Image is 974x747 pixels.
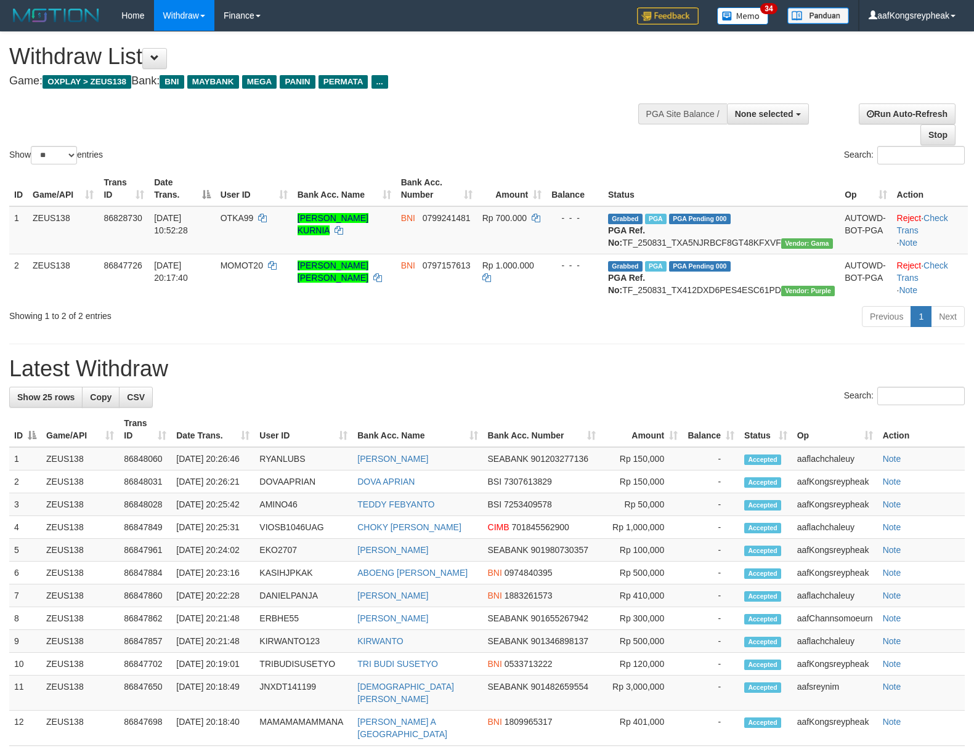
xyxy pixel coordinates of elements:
[505,717,553,727] span: Copy 1809965317 to clipboard
[608,261,643,272] span: Grabbed
[601,447,683,470] td: Rp 150,000
[844,387,965,405] label: Search:
[601,412,683,447] th: Amount: activate to sort column ascending
[357,717,447,739] a: [PERSON_NAME] A [GEOGRAPHIC_DATA]
[792,516,878,539] td: aaflachchaleuy
[883,568,901,578] a: Note
[883,591,901,600] a: Note
[683,539,739,562] td: -
[792,607,878,630] td: aafChannsomoeurn
[531,636,588,646] span: Copy 901346898137 to clipboard
[488,477,502,487] span: BSI
[9,584,41,607] td: 7
[41,584,119,607] td: ZEUS138
[531,682,588,692] span: Copy 901482659554 to clipboard
[638,103,727,124] div: PGA Site Balance /
[488,545,529,555] span: SEABANK
[931,306,965,327] a: Next
[488,454,529,464] span: SEABANK
[897,260,922,270] a: Reject
[352,412,482,447] th: Bank Acc. Name: activate to sort column ascending
[883,545,901,555] a: Note
[482,260,534,270] span: Rp 1.000.000
[883,659,901,669] a: Note
[9,447,41,470] td: 1
[9,516,41,539] td: 4
[683,711,739,746] td: -
[357,591,428,600] a: [PERSON_NAME]
[505,568,553,578] span: Copy 0974840395 to clipboard
[357,568,468,578] a: ABOENG [PERSON_NAME]
[41,470,119,493] td: ZEUS138
[254,562,352,584] td: KASIHJPKAK
[601,493,683,516] td: Rp 50,000
[781,238,833,249] span: Vendor URL: https://trx31.1velocity.biz
[280,75,315,89] span: PANIN
[883,477,901,487] a: Note
[488,717,502,727] span: BNI
[669,214,731,224] span: PGA Pending
[601,584,683,607] td: Rp 410,000
[119,447,171,470] td: 86848060
[792,412,878,447] th: Op: activate to sort column ascending
[401,260,415,270] span: BNI
[603,206,840,254] td: TF_250831_TXA5NJRBCF8GT48KFXVF
[171,470,254,493] td: [DATE] 20:26:21
[531,545,588,555] span: Copy 901980730357 to clipboard
[744,454,781,465] span: Accepted
[683,653,739,676] td: -
[744,523,781,533] span: Accepted
[792,584,878,607] td: aaflachchaleuy
[82,387,120,408] a: Copy
[601,607,683,630] td: Rp 300,000
[254,447,352,470] td: RYANLUBS
[254,412,352,447] th: User ID: activate to sort column ascending
[744,614,781,624] span: Accepted
[171,711,254,746] td: [DATE] 20:18:40
[683,676,739,711] td: -
[216,171,293,206] th: User ID: activate to sort column ascending
[897,213,948,235] a: Check Trans
[792,653,878,676] td: aafKongsreypheak
[608,214,643,224] span: Grabbed
[683,630,739,653] td: -
[683,412,739,447] th: Balance: activate to sort column ascending
[531,454,588,464] span: Copy 901203277136 to clipboard
[551,212,598,224] div: - - -
[9,6,103,25] img: MOTION_logo.png
[119,516,171,539] td: 86847849
[254,653,352,676] td: TRIBUDISUSETYO
[9,146,103,164] label: Show entries
[9,206,28,254] td: 1
[477,171,546,206] th: Amount: activate to sort column ascending
[601,630,683,653] td: Rp 500,000
[744,591,781,602] span: Accepted
[9,493,41,516] td: 3
[488,591,502,600] span: BNI
[171,584,254,607] td: [DATE] 20:22:28
[254,516,352,539] td: VIOSB1046UAG
[171,562,254,584] td: [DATE] 20:23:16
[9,387,83,408] a: Show 25 rows
[744,477,781,488] span: Accepted
[254,711,352,746] td: MAMAMAMAMMANA
[9,711,41,746] td: 12
[119,584,171,607] td: 86847860
[899,238,917,248] a: Note
[735,109,793,119] span: None selected
[883,499,901,509] a: Note
[862,306,911,327] a: Previous
[744,682,781,693] span: Accepted
[41,412,119,447] th: Game/API: activate to sort column ascending
[171,653,254,676] td: [DATE] 20:19:01
[744,637,781,647] span: Accepted
[254,676,352,711] td: JNXDT141199
[28,171,99,206] th: Game/API: activate to sort column ascending
[43,75,131,89] span: OXPLAY > ZEUS138
[171,447,254,470] td: [DATE] 20:26:46
[41,676,119,711] td: ZEUS138
[9,630,41,653] td: 9
[505,659,553,669] span: Copy 0533713222 to clipboard
[119,412,171,447] th: Trans ID: activate to sort column ascending
[396,171,477,206] th: Bank Acc. Number: activate to sort column ascending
